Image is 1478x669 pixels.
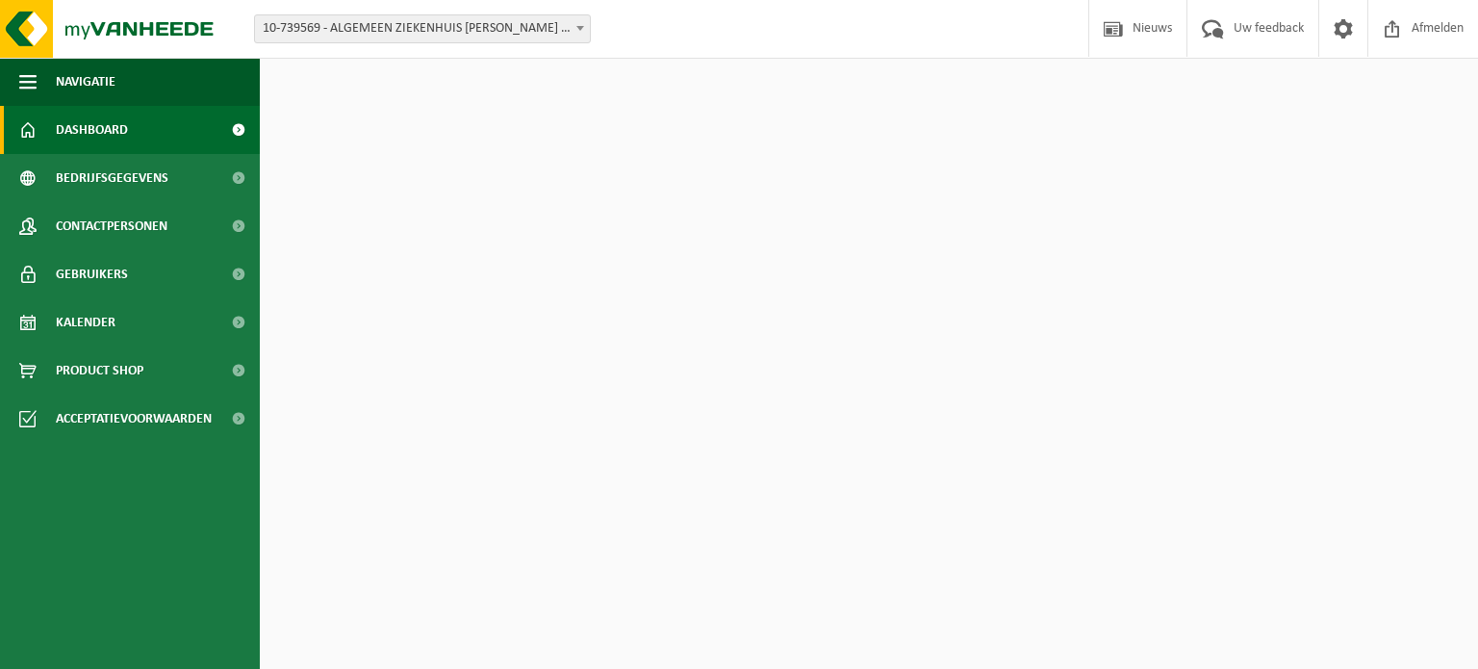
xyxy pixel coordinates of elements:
span: Contactpersonen [56,202,167,250]
span: Acceptatievoorwaarden [56,395,212,443]
span: 10-739569 - ALGEMEEN ZIEKENHUIS JAN PALFIJN GENT AV - GENT [255,15,590,42]
span: Kalender [56,298,115,347]
span: Product Shop [56,347,143,395]
span: 10-739569 - ALGEMEEN ZIEKENHUIS JAN PALFIJN GENT AV - GENT [254,14,591,43]
span: Navigatie [56,58,115,106]
span: Bedrijfsgegevens [56,154,168,202]
span: Dashboard [56,106,128,154]
span: Gebruikers [56,250,128,298]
